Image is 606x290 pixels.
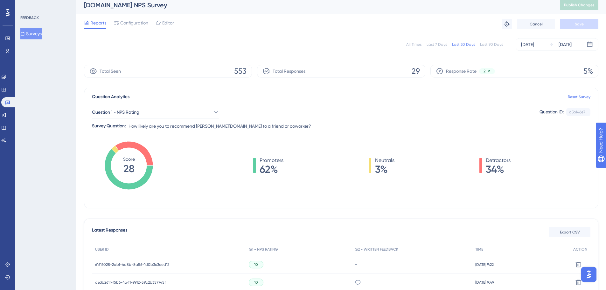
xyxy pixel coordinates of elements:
[480,42,503,47] div: Last 90 Days
[569,110,588,115] div: d5b146e7...
[254,262,258,267] span: 10
[427,42,447,47] div: Last 7 Days
[20,28,42,39] button: Surveys
[575,22,584,27] span: Save
[446,67,477,75] span: Response Rate
[521,41,534,48] div: [DATE]
[254,280,258,285] span: 10
[564,3,595,8] span: Publish Changes
[475,280,494,285] span: [DATE] 9:49
[92,108,139,116] span: Question 1 - NPS Rating
[92,226,127,238] span: Latest Responses
[475,262,494,267] span: [DATE] 9:22
[560,19,598,29] button: Save
[92,93,129,101] span: Question Analytics
[95,247,109,252] span: USER ID
[573,247,587,252] span: ACTION
[475,247,483,252] span: TIME
[92,106,219,118] button: Question 1 - NPS Rating
[530,22,543,27] span: Cancel
[90,19,106,27] span: Reports
[15,2,40,9] span: Need Help?
[120,19,148,27] span: Configuration
[517,19,555,29] button: Cancel
[452,42,475,47] div: Last 30 Days
[549,227,590,237] button: Export CSV
[95,262,169,267] span: 61616028-2ab1-4a8b-8a56-1d0b3c3eed12
[260,157,283,164] span: Promoters
[568,94,590,99] a: Reset Survey
[375,164,394,174] span: 3%
[579,265,598,284] iframe: UserGuiding AI Assistant Launcher
[100,67,121,75] span: Total Seen
[234,66,247,76] span: 553
[92,122,126,130] div: Survey Question:
[484,69,485,74] span: 2
[486,164,511,174] span: 34%
[123,163,135,175] tspan: 28
[560,230,580,235] span: Export CSV
[123,157,135,162] tspan: Score
[95,280,166,285] span: ae3b261f-f5b6-4a41-9912-59c2b357745f
[486,157,511,164] span: Detractors
[355,261,469,267] div: -
[375,157,394,164] span: Neutrals
[355,247,398,252] span: Q2 - WRITTEN FEEDBACK
[20,15,39,20] div: FEEDBACK
[249,247,278,252] span: Q1 - NPS RATING
[406,42,421,47] div: All Times
[559,41,572,48] div: [DATE]
[273,67,305,75] span: Total Responses
[129,122,311,130] span: How likely are you to recommend [PERSON_NAME][DOMAIN_NAME] to a friend or coworker?
[412,66,420,76] span: 29
[84,1,544,10] div: [DOMAIN_NAME] NPS Survey
[583,66,593,76] span: 5%
[162,19,174,27] span: Editor
[260,164,283,174] span: 62%
[540,108,564,116] div: Question ID:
